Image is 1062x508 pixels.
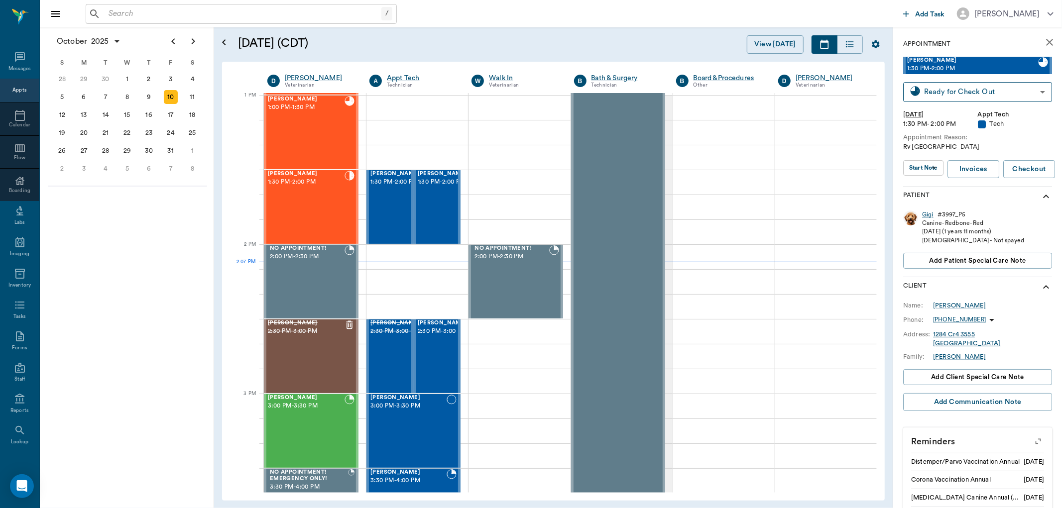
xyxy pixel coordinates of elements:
div: Monday, November 3, 2025 [77,162,91,176]
span: 3:30 PM - 4:00 PM [370,476,447,486]
div: Staff [14,376,25,383]
span: [PERSON_NAME] [268,171,345,177]
div: Tech [978,119,1053,129]
div: Messages [8,65,31,73]
span: Add patient Special Care Note [929,255,1026,266]
div: F [160,55,182,70]
div: READY_TO_CHECKOUT, 1:00 PM - 1:30 PM [264,95,358,170]
div: BOOKED, 2:00 PM - 2:30 PM [469,244,563,319]
span: [PERSON_NAME] [370,395,447,401]
span: NO APPOINTMENT! EMERGENCY ONLY! [270,469,348,482]
button: Add patient Special Care Note [903,253,1052,269]
div: [PERSON_NAME] [933,352,986,361]
div: [DATE] (1 years 11 months) [922,227,1024,236]
a: [PERSON_NAME] [933,301,986,310]
div: Gigi [922,210,934,219]
div: Open Intercom Messenger [10,474,34,498]
button: Add client Special Care Note [903,369,1052,385]
span: [PERSON_NAME] [370,469,447,476]
div: Saturday, October 11, 2025 [185,90,199,104]
p: Patient [903,191,930,203]
div: Wednesday, October 29, 2025 [120,144,134,158]
span: NO APPOINTMENT! [270,245,345,252]
a: [PERSON_NAME] [285,73,354,83]
span: [PERSON_NAME] [370,320,420,326]
a: Appt Tech [387,73,457,83]
div: Saturday, October 4, 2025 [185,72,199,86]
a: Board &Procedures [694,73,763,83]
button: Add Communication Note [903,393,1052,411]
div: T [95,55,117,70]
button: close [1040,32,1060,52]
div: BOOKED, 2:00 PM - 2:30 PM [264,244,358,319]
span: 1:30 PM - 2:00 PM [418,177,468,187]
div: S [181,55,203,70]
button: [PERSON_NAME] [949,4,1062,23]
span: [PERSON_NAME] [418,320,468,326]
button: View [DATE] [747,35,804,54]
div: Monday, October 27, 2025 [77,144,91,158]
p: [PHONE_NUMBER] [933,315,986,324]
span: [PERSON_NAME] [907,57,1038,64]
span: [PERSON_NAME] [418,171,468,177]
span: 1:30 PM - 2:00 PM [907,64,1038,74]
div: Sunday, October 5, 2025 [55,90,69,104]
div: Tasks [13,313,26,320]
div: Sunday, September 28, 2025 [55,72,69,86]
div: Corona Vaccination Annual [911,475,991,485]
div: Ready for Check Out [924,86,1036,98]
span: 1:00 PM - 1:30 PM [268,102,345,112]
span: 2025 [89,34,111,48]
div: Thursday, October 9, 2025 [142,90,156,104]
div: Wednesday, October 15, 2025 [120,108,134,122]
button: Checkout [1003,160,1055,179]
a: [PERSON_NAME] [796,73,865,83]
div: S [51,55,73,70]
div: A [369,75,382,87]
div: Friday, November 7, 2025 [164,162,178,176]
div: Other [694,81,763,90]
div: READY_TO_CHECKOUT, 1:30 PM - 2:00 PM [414,170,461,244]
div: Wednesday, October 1, 2025 [120,72,134,86]
div: W [117,55,138,70]
input: Search [105,7,381,21]
div: Wednesday, November 5, 2025 [120,162,134,176]
span: 3:00 PM - 3:30 PM [370,401,447,411]
div: Thursday, November 6, 2025 [142,162,156,176]
span: [PERSON_NAME] [268,320,345,326]
div: Saturday, October 25, 2025 [185,126,199,140]
button: Add Task [899,4,949,23]
span: 2:30 PM - 3:00 PM [268,326,345,336]
div: [DATE] [903,110,978,119]
div: Start Note [909,162,928,174]
div: Address: [903,330,933,339]
div: D [267,75,280,87]
div: Veterinarian [796,81,865,90]
button: Previous page [163,31,183,51]
span: 2:00 PM - 2:30 PM [474,252,549,262]
div: [PERSON_NAME] [974,8,1040,20]
div: Technician [387,81,457,90]
span: October [55,34,89,48]
div: Imaging [10,250,29,258]
button: Close drawer [46,4,66,24]
p: Reminders [903,427,1052,452]
span: 1:30 PM - 2:00 PM [268,177,345,187]
div: Friday, October 17, 2025 [164,108,178,122]
div: Sunday, October 12, 2025 [55,108,69,122]
span: 3:30 PM - 4:00 PM [270,482,348,492]
span: 2:30 PM - 3:00 PM [418,326,468,336]
div: NOT_CONFIRMED, 2:30 PM - 3:00 PM [414,319,461,394]
span: NO APPOINTMENT! [474,245,549,252]
div: Tuesday, October 14, 2025 [99,108,113,122]
div: Family: [903,352,933,361]
div: Lookup [11,438,28,446]
div: Saturday, October 18, 2025 [185,108,199,122]
div: Saturday, November 1, 2025 [185,144,199,158]
div: CANCELED, 2:30 PM - 3:00 PM [264,319,358,394]
div: Friday, October 24, 2025 [164,126,178,140]
div: Tuesday, October 21, 2025 [99,126,113,140]
div: Forms [12,344,27,352]
div: W [472,75,484,87]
